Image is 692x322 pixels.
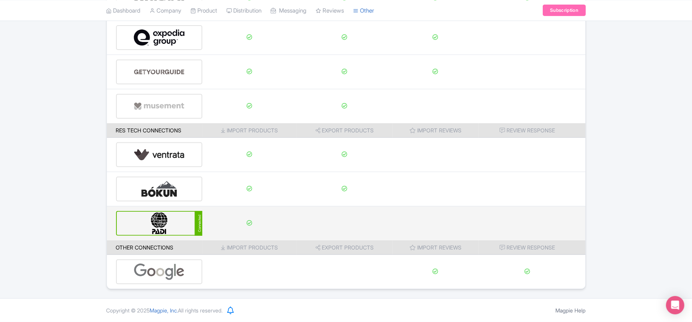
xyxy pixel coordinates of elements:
img: musement-dad6797fd076d4ac540800b229e01643.svg [134,95,185,118]
img: expedia-9e2f273c8342058d41d2cc231867de8b.svg [134,26,185,49]
img: padi-d8839556b6cfbd2c30d3e47ef5cc6c4e.svg [134,212,185,235]
th: Import Products [202,240,297,255]
div: Open Intercom Messenger [666,296,684,314]
th: Import Reviews [393,123,479,138]
img: bokun-9d666bd0d1b458dbc8a9c3d52590ba5a.svg [134,177,185,201]
img: ventrata-b8ee9d388f52bb9ce077e58fa33de912.svg [134,143,185,166]
div: Connected [195,211,202,236]
th: Import Reviews [393,240,479,255]
span: Magpie, Inc. [150,307,178,314]
th: Other Connections [107,240,203,255]
th: Export Products [297,123,393,138]
th: Review Response [479,240,586,255]
th: Res Tech Connections [107,123,203,138]
img: get_your_guide-5a6366678479520ec94e3f9d2b9f304b.svg [134,60,185,84]
div: Copyright © 2025 All rights reserved. [102,306,227,314]
a: Magpie Help [556,307,586,314]
th: Import Products [202,123,297,138]
a: Connected [116,211,203,236]
th: Export Products [297,240,393,255]
a: Subscription [543,5,586,16]
img: google-96de159c2084212d3cdd3c2fb262314c.svg [134,260,185,283]
th: Review Response [479,123,586,138]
